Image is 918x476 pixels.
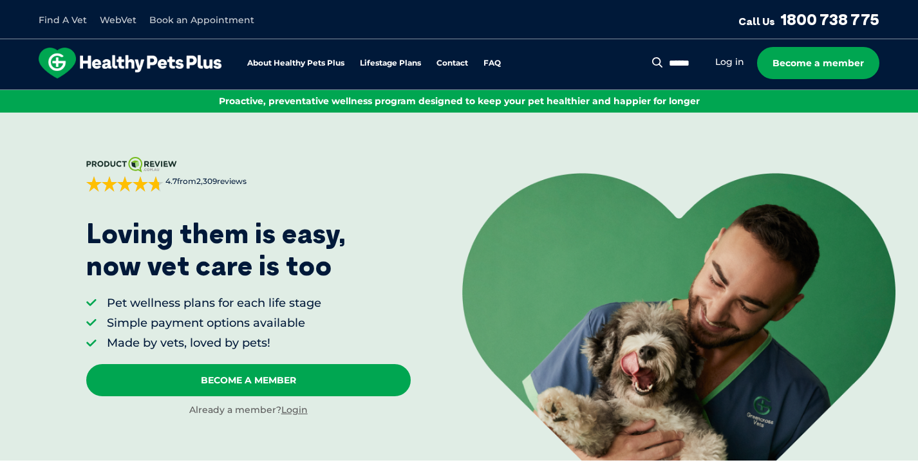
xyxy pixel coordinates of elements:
a: 4.7from2,309reviews [86,157,411,192]
span: Proactive, preventative wellness program designed to keep your pet healthier and happier for longer [219,95,700,107]
li: Simple payment options available [107,315,321,331]
a: Log in [715,56,744,68]
a: Login [281,404,308,416]
a: Call Us1800 738 775 [738,10,879,29]
span: 2,309 reviews [196,176,247,186]
a: Become a member [757,47,879,79]
span: from [164,176,247,187]
div: Already a member? [86,404,411,417]
li: Made by vets, loved by pets! [107,335,321,351]
img: hpp-logo [39,48,221,78]
strong: 4.7 [165,176,177,186]
a: Find A Vet [39,14,87,26]
a: WebVet [100,14,136,26]
div: 4.7 out of 5 stars [86,176,164,192]
p: Loving them is easy, now vet care is too [86,217,346,282]
img: <p>Loving them is easy, <br /> now vet care is too</p> [462,173,895,461]
li: Pet wellness plans for each life stage [107,295,321,311]
a: Contact [436,59,468,68]
a: FAQ [483,59,501,68]
a: Book an Appointment [149,14,254,26]
a: About Healthy Pets Plus [247,59,344,68]
button: Search [650,56,666,69]
a: Become A Member [86,364,411,396]
a: Lifestage Plans [360,59,421,68]
span: Call Us [738,15,775,28]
